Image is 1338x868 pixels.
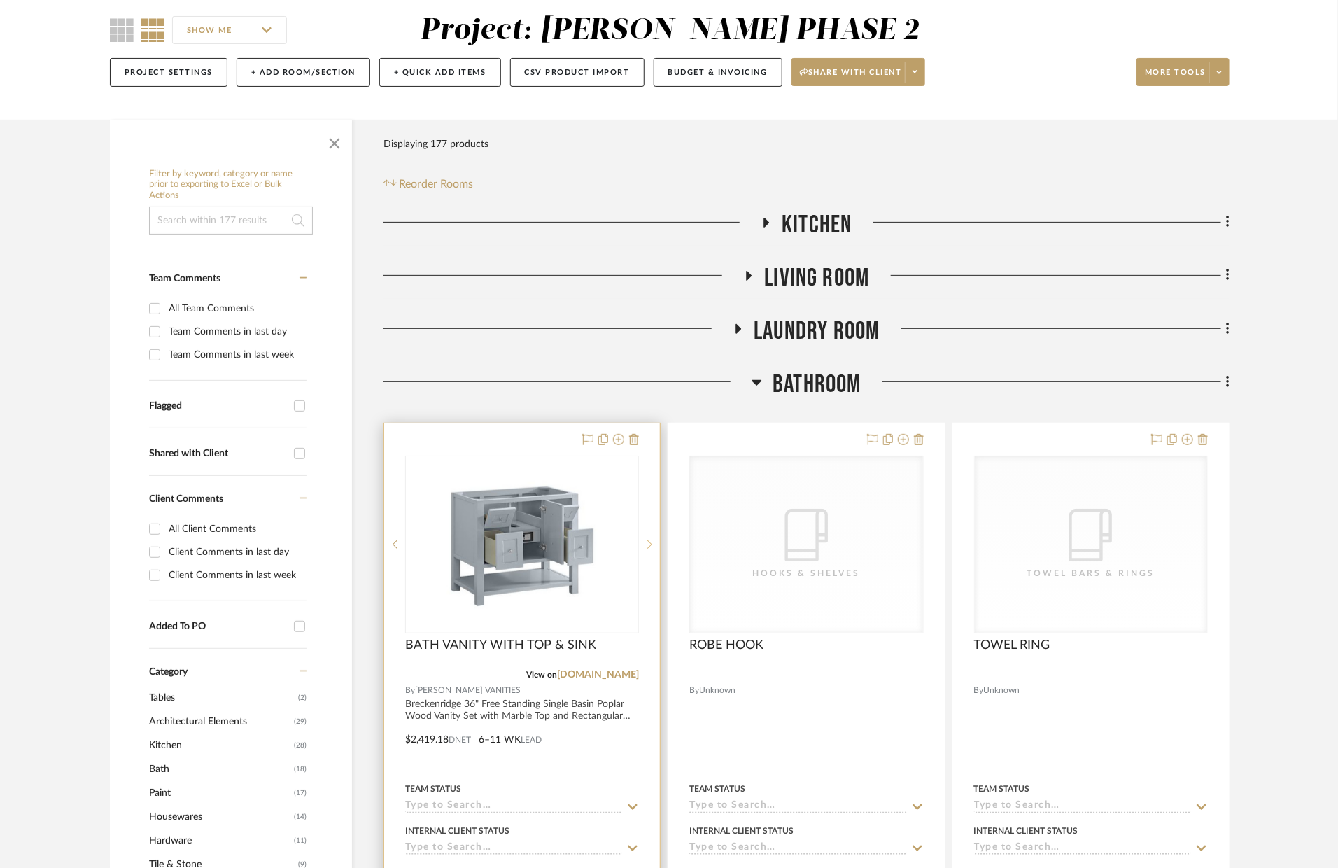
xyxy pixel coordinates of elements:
button: Share with client [791,58,926,86]
div: Team Status [974,783,1030,795]
button: More tools [1136,58,1230,86]
span: Share with client [800,67,902,88]
span: Unknown [984,684,1020,697]
div: Displaying 177 products [383,130,488,158]
span: Laundry Room [754,316,880,346]
span: BATH VANITY WITH TOP & SINK [405,638,596,653]
span: By [405,684,415,697]
div: Client Comments in last week [169,564,303,587]
div: Client Comments in last day [169,541,303,563]
span: Living Room [764,263,869,293]
span: More tools [1145,67,1206,88]
span: ROBE HOOK [689,638,763,653]
span: Housewares [149,805,290,829]
span: (18) [294,758,307,780]
span: (2) [298,687,307,709]
div: Shared with Client [149,448,287,460]
span: Unknown [699,684,735,697]
div: Added To PO [149,621,287,633]
button: Close [321,127,348,155]
a: [DOMAIN_NAME] [557,670,639,680]
span: (28) [294,734,307,757]
h6: Filter by keyword, category or name prior to exporting to Excel or Bulk Actions [149,169,313,202]
button: + Quick Add Items [379,58,501,87]
span: Paint [149,781,290,805]
button: + Add Room/Section [237,58,370,87]
span: TOWEL RING [974,638,1050,653]
span: View on [526,671,557,679]
span: (14) [294,806,307,828]
input: Type to Search… [405,842,622,855]
span: By [974,684,984,697]
span: Category [149,666,188,678]
span: (11) [294,829,307,852]
input: Type to Search… [405,800,622,813]
span: Kitchen [149,734,290,757]
span: Reorder Rooms [400,176,474,192]
button: Budget & Invoicing [654,58,782,87]
div: Team Status [405,783,461,795]
div: All Team Comments [169,297,303,320]
div: Team Status [689,783,745,795]
span: Bathroom [773,370,861,400]
div: Flagged [149,400,287,412]
span: Kitchen [782,210,852,240]
span: By [689,684,699,697]
span: Tables [149,686,295,710]
span: (29) [294,710,307,733]
span: Client Comments [149,494,223,504]
span: Architectural Elements [149,710,290,734]
div: Internal Client Status [689,825,794,837]
button: Project Settings [110,58,227,87]
div: Hooks & Shelves [736,566,876,580]
span: Hardware [149,829,290,853]
div: 1 [406,456,638,633]
div: Project: [PERSON_NAME] PHASE 2 [420,16,920,45]
div: 0 [690,456,922,633]
input: Type to Search… [689,842,906,855]
img: BATH VANITY WITH TOP & SINK [435,457,610,632]
div: Team Comments in last day [169,321,303,343]
input: Type to Search… [689,800,906,813]
span: Bath [149,757,290,781]
div: Towel Bars & Rings [1021,566,1161,580]
div: All Client Comments [169,518,303,540]
input: Search within 177 results [149,206,313,234]
div: Team Comments in last week [169,344,303,366]
span: (17) [294,782,307,804]
input: Type to Search… [974,800,1191,813]
div: Internal Client Status [974,825,1078,837]
button: CSV Product Import [510,58,645,87]
div: Internal Client Status [405,825,509,837]
input: Type to Search… [974,842,1191,855]
button: Reorder Rooms [383,176,474,192]
span: Team Comments [149,274,220,283]
span: [PERSON_NAME] VANITIES [415,684,521,697]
